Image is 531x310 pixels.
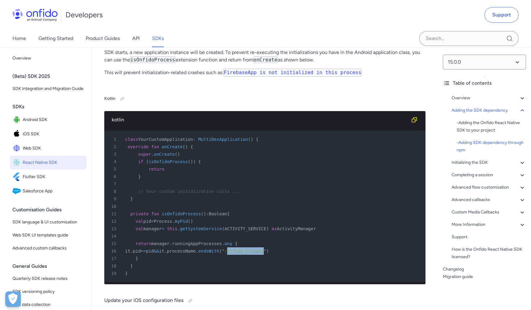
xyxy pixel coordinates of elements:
span: 13 [107,225,121,232]
span: 16 [107,247,121,255]
a: Overview [10,52,87,65]
a: Custom Media Callbacks [452,209,526,216]
span: ( [188,159,190,164]
span: ACTIVITY_SERVICE [224,226,266,231]
span: isOnfidoProcess [162,211,201,216]
span: it [159,249,164,254]
div: SDKs [12,101,89,113]
span: 12 [107,218,121,225]
span: ( [188,219,190,224]
div: Table of contents [443,79,526,87]
img: IconiOS SDK [12,130,23,138]
a: Product Guides [86,30,120,47]
span: { [198,159,201,164]
div: (Beta) SDK 2025 [12,70,89,83]
span: 4 [107,158,121,165]
span: } [138,174,141,179]
span: myPid [175,219,188,224]
span: val [136,219,143,224]
img: IconSalesforce App [12,187,23,195]
div: Completing a session [452,171,526,179]
code: isOnfidoProcess [130,56,176,63]
span: Process [154,219,172,224]
span: } [130,263,133,268]
span: ( [182,144,185,149]
div: Initializing the SDK [452,159,526,166]
a: Support [484,7,519,23]
code: FirebaseApp is not initialized in this process [223,69,362,77]
div: More Information [452,221,526,228]
span: ( [175,152,177,157]
input: Onfido search input field [419,31,519,46]
span: 17 [107,255,121,262]
span: . [169,241,172,246]
span: { [191,144,193,149]
span: pid [133,249,141,254]
a: SDK language & UI customisation [10,216,87,228]
span: . [196,249,198,254]
span: } [136,256,138,261]
span: ) [251,137,253,142]
span: ( [146,159,148,164]
span: ) [266,226,269,231]
span: 11 [107,210,121,218]
a: IconFlutter SDKFlutter SDK [10,170,87,184]
span: manager [143,226,162,231]
code: onCreate [253,56,278,63]
span: Advanced custom callbacks [12,245,84,252]
span: . [164,249,167,254]
h5: Kotlin [104,94,425,104]
a: IconSalesforce AppSalesforce App [10,184,87,198]
span: Flutter SDK [23,173,84,181]
span: . [222,241,224,246]
div: - Adding SDK dependency through npm [457,139,526,154]
span: Quarterly SDK release notes [12,275,84,282]
button: Open Preferences [5,291,21,307]
span: isOnfidoProcess [149,159,188,164]
a: IconAndroid SDKAndroid SDK [10,113,87,127]
span: } [125,271,128,276]
span: if [138,159,143,164]
span: iOS SDK [23,130,84,138]
span: : [193,137,196,142]
span: 19 [107,270,121,277]
span: 5 [107,165,121,173]
span: it [125,249,130,254]
span: Android SDK [23,115,84,124]
a: Advanced callbacks [452,196,526,204]
a: Quarterly SDK release notes [10,272,87,285]
span: } [130,196,133,201]
span: Web SDK UI templates guide [12,231,84,239]
span: ( [222,226,224,231]
span: ) [191,219,193,224]
span: manager [151,241,169,246]
span: 8 [107,188,121,195]
a: -Adding the Onfido React Native SDK to your project [457,119,526,134]
span: runningAppProcesses [172,241,222,246]
span: ) [191,159,193,164]
span: pid [146,249,154,254]
span: fun [151,211,159,216]
button: Copy code snippet button [408,114,421,126]
span: React Native SDK [23,158,84,167]
img: IconFlutter SDK [12,173,23,181]
span: && [154,249,159,254]
a: Getting Started [38,30,73,47]
a: Changelog [443,266,526,273]
a: Support [452,233,526,241]
span: getSystemService [180,226,222,231]
a: IconReact Native SDKReact Native SDK [10,156,87,169]
a: Adding the SDK dependency [452,107,526,114]
a: Advanced custom callbacks [10,242,87,254]
span: ) [178,152,180,157]
a: Home [12,30,26,47]
span: super [138,152,151,157]
span: YourCustomApplication [138,137,193,142]
span: return [136,241,151,246]
span: SDK data collection [12,301,84,308]
a: IconWeb SDKWeb SDK [10,142,87,155]
span: SDK language & UI customisation [12,218,84,226]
